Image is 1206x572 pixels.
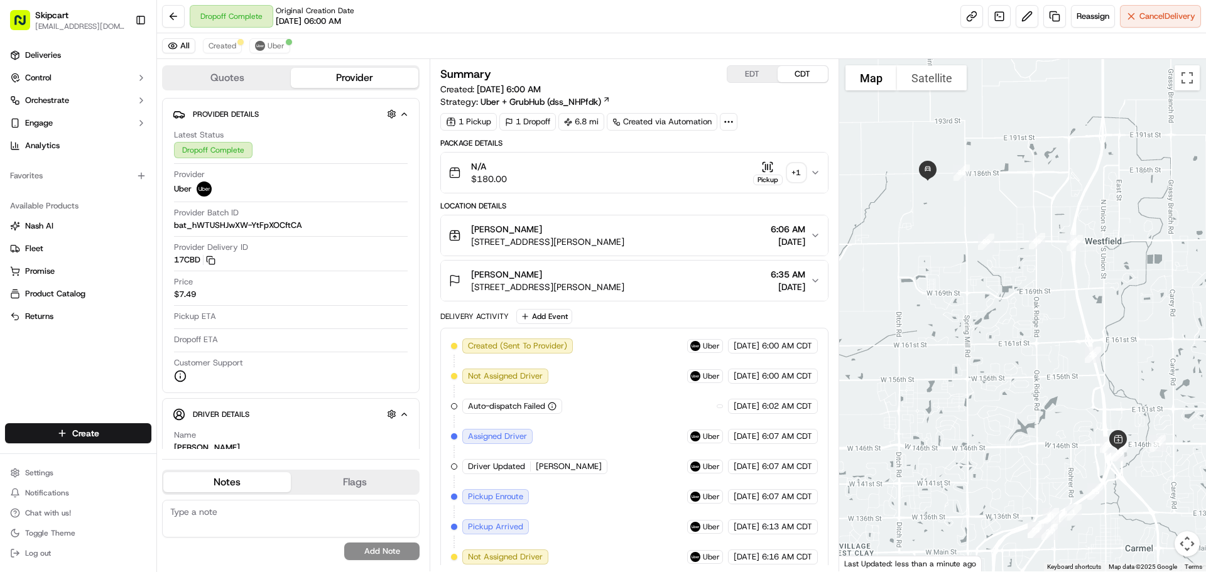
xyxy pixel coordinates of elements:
[468,551,543,563] span: Not Assigned Driver
[1095,431,1121,458] div: 20
[440,138,828,148] div: Package Details
[25,311,53,322] span: Returns
[1077,11,1109,22] span: Reassign
[690,431,700,441] img: uber-new-logo.jpeg
[440,95,611,108] div: Strategy:
[5,166,151,186] div: Favorites
[1144,430,1171,456] div: 15
[1062,230,1088,256] div: 27
[5,45,151,65] a: Deliveries
[5,484,151,502] button: Notifications
[440,68,491,80] h3: Summary
[734,521,759,532] span: [DATE]
[5,261,151,281] button: Promise
[5,5,130,35] button: Skipcart[EMAIL_ADDRESS][DOMAIN_NAME]
[25,95,69,106] span: Orchestrate
[727,66,778,82] button: EDT
[703,431,720,441] span: Uber
[703,371,720,381] span: Uber
[249,38,290,53] button: Uber
[35,9,68,21] span: Skipcart
[5,68,151,88] button: Control
[441,261,827,301] button: [PERSON_NAME][STREET_ADDRESS][PERSON_NAME]6:35 AM[DATE]
[762,401,812,412] span: 6:02 AM CDT
[516,309,572,324] button: Add Event
[1080,342,1106,368] div: 26
[25,50,61,61] span: Deliveries
[174,207,239,219] span: Provider Batch ID
[5,306,151,326] button: Returns
[441,153,827,193] button: N/A$180.00Pickup+1
[163,68,291,88] button: Quotes
[5,504,151,522] button: Chat with us!
[174,276,193,288] span: Price
[734,370,759,382] span: [DATE]
[607,113,717,131] a: Created via Automation
[10,220,146,232] a: Nash AI
[1109,563,1177,570] span: Map data ©2025 Google
[481,95,611,108] a: Uber + GrubHub (dss_NHPfdk)
[174,220,302,231] span: bat_hWTUSHJwXW-YtFpXOCftCA
[690,461,700,472] img: uber-new-logo.jpeg
[255,41,265,51] img: uber-new-logo.jpeg
[25,266,55,277] span: Promise
[753,161,783,185] button: Pickup
[10,243,146,254] a: Fleet
[771,268,805,281] span: 6:35 AM
[471,160,507,173] span: N/A
[174,442,240,453] div: [PERSON_NAME]
[1038,503,1064,529] div: 21
[25,548,51,558] span: Log out
[468,521,523,532] span: Pickup Arrived
[1024,228,1050,254] div: 28
[734,551,759,563] span: [DATE]
[25,528,75,538] span: Toggle Theme
[174,129,224,141] span: Latest Status
[468,401,545,412] span: Auto-dispatch Failed
[788,164,805,181] div: + 1
[10,288,146,299] a: Product Catalog
[193,409,249,419] span: Driver Details
[174,334,218,345] span: Dropoff ETA
[193,109,259,119] span: Provider Details
[173,404,409,424] button: Driver Details
[690,522,700,532] img: uber-new-logo.jpeg
[762,340,812,352] span: 6:00 AM CDT
[1175,65,1200,90] button: Toggle fullscreen view
[1023,517,1049,543] div: 23
[291,68,418,88] button: Provider
[203,38,242,53] button: Created
[842,555,884,571] img: Google
[35,21,125,31] button: [EMAIL_ADDRESS][DOMAIN_NAME]
[558,113,604,131] div: 6.8 mi
[1047,563,1101,571] button: Keyboard shortcuts
[25,72,52,84] span: Control
[174,289,196,300] span: $7.49
[1036,519,1063,545] div: 24
[703,552,720,562] span: Uber
[197,181,212,197] img: uber-new-logo.jpeg
[25,220,53,232] span: Nash AI
[703,461,720,472] span: Uber
[174,254,215,266] button: 17CBD
[771,281,805,293] span: [DATE]
[471,281,624,293] span: [STREET_ADDRESS][PERSON_NAME]
[839,556,982,571] div: Last Updated: less than a minute ago
[753,175,783,185] div: Pickup
[174,311,216,322] span: Pickup ETA
[174,429,196,441] span: Name
[703,341,720,351] span: Uber
[174,183,192,195] span: Uber
[5,524,151,542] button: Toggle Theme
[762,370,812,382] span: 6:00 AM CDT
[5,423,151,443] button: Create
[174,242,248,253] span: Provider Delivery ID
[762,491,812,502] span: 6:07 AM CDT
[762,551,812,563] span: 6:16 AM CDT
[842,555,884,571] a: Open this area in Google Maps (opens a new window)
[25,508,71,518] span: Chat with us!
[690,371,700,381] img: uber-new-logo.jpeg
[5,239,151,259] button: Fleet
